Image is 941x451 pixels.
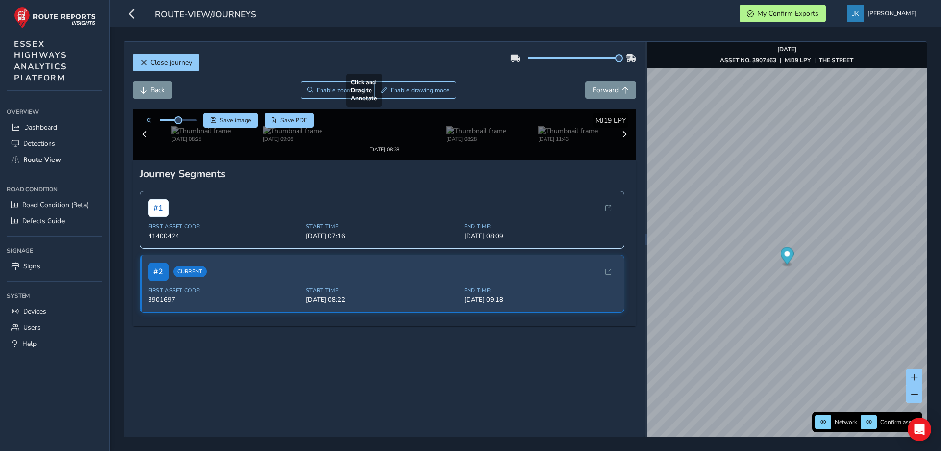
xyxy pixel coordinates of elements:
[538,133,598,140] div: [DATE] 11:43
[7,152,102,168] a: Route View
[148,223,300,232] span: 41400424
[880,418,919,426] span: Confirm assets
[23,262,40,271] span: Signs
[7,336,102,352] a: Help
[7,182,102,197] div: Road Condition
[847,5,920,22] button: [PERSON_NAME]
[464,223,617,232] span: [DATE] 08:09
[847,5,864,22] img: diamond-layout
[14,38,67,83] span: ESSEX HIGHWAYS ANALYTICS PLATFORM
[155,8,256,22] span: route-view/journeys
[464,278,617,285] span: End Time:
[777,45,796,53] strong: [DATE]
[263,124,322,133] img: Thumbnail frame
[203,113,258,128] button: Save
[22,216,65,226] span: Defects Guide
[446,124,506,133] img: Thumbnail frame
[150,58,192,67] span: Close journey
[133,81,172,99] button: Back
[301,81,375,99] button: Zoom
[263,133,322,140] div: [DATE] 09:06
[22,200,89,210] span: Road Condition (Beta)
[785,56,811,64] strong: MJ19 LPY
[7,303,102,319] a: Devices
[446,133,506,140] div: [DATE] 08:28
[7,319,102,336] a: Users
[780,247,793,267] div: Map marker
[306,278,458,285] span: Start Time:
[173,258,207,269] span: Current
[265,113,314,128] button: PDF
[148,254,169,272] span: # 2
[7,135,102,152] a: Detections
[720,56,776,64] strong: ASSET NO. 3907463
[835,418,857,426] span: Network
[171,133,231,140] div: [DATE] 08:25
[391,86,450,94] span: Enable drawing mode
[740,5,826,22] button: My Confirm Exports
[354,124,414,133] img: Thumbnail frame
[24,123,57,132] span: Dashboard
[280,116,307,124] span: Save PDF
[133,54,199,71] button: Close journey
[7,213,102,229] a: Defects Guide
[140,158,630,172] div: Journey Segments
[150,85,165,95] span: Back
[7,119,102,135] a: Dashboard
[23,139,55,148] span: Detections
[464,287,617,295] span: [DATE] 09:18
[317,86,369,94] span: Enable zoom mode
[593,85,619,95] span: Forward
[374,81,456,99] button: Draw
[148,214,300,221] span: First Asset Code:
[7,197,102,213] a: Road Condition (Beta)
[148,287,300,295] span: 3901697
[908,418,931,441] div: Open Intercom Messenger
[7,243,102,258] div: Signage
[595,116,626,125] span: MJ19 LPY
[464,214,617,221] span: End Time:
[7,105,102,119] div: Overview
[23,155,61,164] span: Route View
[22,339,37,348] span: Help
[23,307,46,316] span: Devices
[306,214,458,221] span: Start Time:
[148,278,300,285] span: First Asset Code:
[306,223,458,232] span: [DATE] 07:16
[148,190,169,208] span: # 1
[220,116,251,124] span: Save image
[171,124,231,133] img: Thumbnail frame
[23,323,41,332] span: Users
[7,258,102,274] a: Signs
[538,124,598,133] img: Thumbnail frame
[757,9,818,18] span: My Confirm Exports
[867,5,916,22] span: [PERSON_NAME]
[585,81,636,99] button: Forward
[7,289,102,303] div: System
[14,7,96,29] img: rr logo
[720,56,853,64] div: | |
[306,287,458,295] span: [DATE] 08:22
[819,56,853,64] strong: THE STREET
[354,133,414,140] div: [DATE] 08:28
